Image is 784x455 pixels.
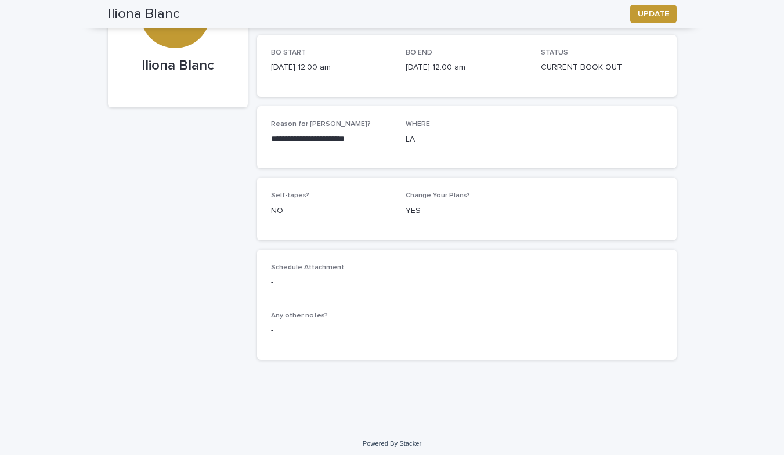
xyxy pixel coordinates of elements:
[271,121,371,128] span: Reason for [PERSON_NAME]?
[271,49,306,56] span: BO START
[271,276,392,288] p: -
[363,440,421,447] a: Powered By Stacker
[271,205,392,217] p: NO
[541,62,662,74] p: CURRENT BOOK OUT
[630,5,677,23] button: UPDATE
[271,324,663,337] p: -
[108,6,180,23] h2: Iliona Blanc
[271,192,309,199] span: Self-tapes?
[271,62,392,74] p: [DATE] 12:00 am
[271,264,344,271] span: Schedule Attachment
[406,133,527,146] p: LA
[638,8,669,20] span: UPDATE
[406,192,470,199] span: Change Your Plans?
[406,205,527,217] p: YES
[122,57,234,74] p: Iliona Blanc
[541,49,568,56] span: STATUS
[406,62,527,74] p: [DATE] 12:00 am
[271,312,328,319] span: Any other notes?
[406,121,430,128] span: WHERE
[406,49,432,56] span: BO END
